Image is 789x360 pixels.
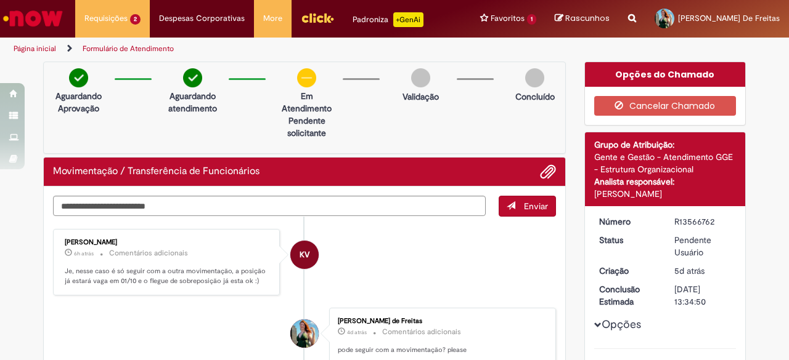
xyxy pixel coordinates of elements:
[49,90,108,114] p: Aguardando Aprovação
[83,44,174,54] a: Formulário de Atendimento
[491,12,525,25] span: Favoritos
[674,265,705,276] time: 25/09/2025 13:59:27
[594,188,737,200] div: [PERSON_NAME]
[674,265,732,277] div: 25/09/2025 13:59:27
[14,44,56,54] a: Página inicial
[163,90,223,114] p: Aguardando atendimento
[594,138,737,151] div: Grupo de Atribuição:
[338,318,543,325] div: [PERSON_NAME] de Freitas
[338,345,543,355] p: pode seguir com a movimentação? please
[74,250,94,257] span: 6h atrás
[594,96,737,116] button: Cancelar Chamado
[65,266,270,286] p: Je, nesse caso é só seguir com a outra movimentação, a posição já estará vaga em 01/10 e o flegue...
[347,329,367,336] time: 26/09/2025 14:30:01
[263,12,282,25] span: More
[290,241,319,269] div: Karine Vieira
[524,201,548,212] span: Enviar
[674,234,732,258] div: Pendente Usuário
[109,248,188,258] small: Comentários adicionais
[590,283,666,308] dt: Conclusão Estimada
[515,90,555,103] p: Concluído
[159,12,245,25] span: Despesas Corporativas
[590,265,666,277] dt: Criação
[347,329,367,336] span: 4d atrás
[674,265,705,276] span: 5d atrás
[290,319,319,348] div: Jessica Nadolni de Freitas
[594,151,737,175] div: Gente e Gestão - Atendimento GGE - Estrutura Organizacional
[84,12,128,25] span: Requisições
[65,239,270,246] div: [PERSON_NAME]
[499,196,556,217] button: Enviar
[411,68,430,87] img: img-circle-grey.png
[297,68,316,87] img: circle-minus.png
[590,234,666,246] dt: Status
[1,6,65,31] img: ServiceNow
[277,114,337,139] p: Pendente solicitante
[393,12,423,27] p: +GenAi
[678,13,780,23] span: [PERSON_NAME] De Freitas
[9,38,517,60] ul: Trilhas de página
[674,283,732,308] div: [DATE] 13:34:50
[301,9,334,27] img: click_logo_yellow_360x200.png
[540,164,556,180] button: Adicionar anexos
[555,13,610,25] a: Rascunhos
[382,327,461,337] small: Comentários adicionais
[403,90,439,103] p: Validação
[277,90,337,114] p: Em Atendimento
[183,68,202,87] img: check-circle-green.png
[53,166,260,177] h2: Movimentação / Transferência de Funcionários Histórico de tíquete
[594,175,737,188] div: Analista responsável:
[69,68,88,87] img: check-circle-green.png
[590,215,666,228] dt: Número
[674,215,732,228] div: R13566762
[353,12,423,27] div: Padroniza
[74,250,94,257] time: 29/09/2025 08:59:27
[585,62,746,87] div: Opções do Chamado
[130,14,141,25] span: 2
[300,240,309,270] span: KV
[527,14,536,25] span: 1
[53,196,486,216] textarea: Digite sua mensagem aqui...
[565,12,610,24] span: Rascunhos
[525,68,544,87] img: img-circle-grey.png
